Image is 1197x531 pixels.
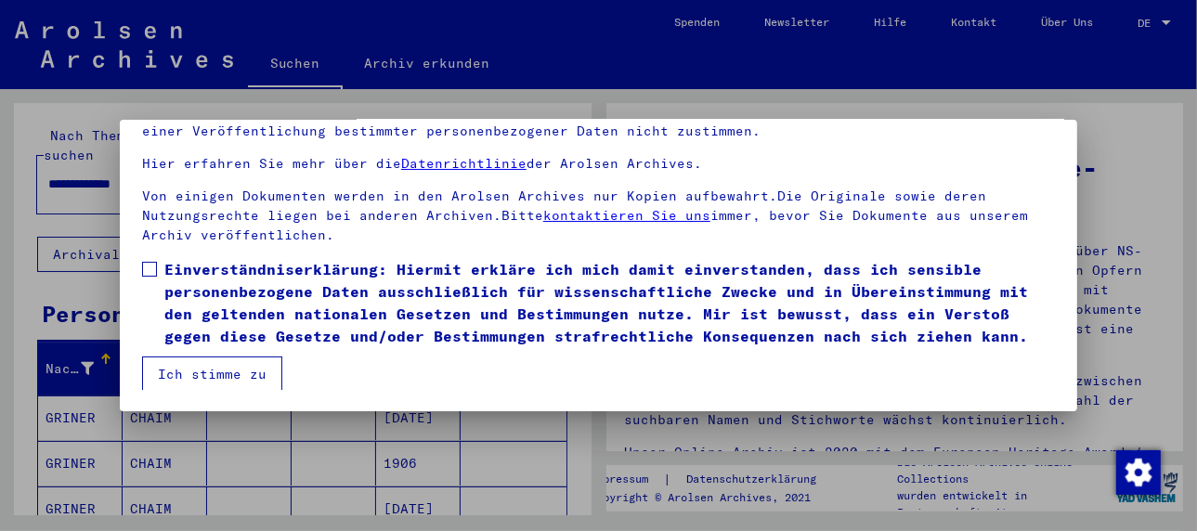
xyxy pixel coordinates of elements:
[401,155,527,172] a: Datenrichtlinie
[142,187,1055,245] p: Von einigen Dokumenten werden in den Arolsen Archives nur Kopien aufbewahrt.Die Originale sowie d...
[142,102,1055,141] p: Bitte Sie uns, wenn Sie beispielsweise als Betroffener oder Angehöriger aus berechtigten Gründen ...
[1116,450,1161,495] img: Zustimmung ändern
[142,154,1055,174] p: Hier erfahren Sie mehr über die der Arolsen Archives.
[184,103,284,120] a: kontaktieren
[164,258,1055,347] span: Einverständniserklärung: Hiermit erkläre ich mich damit einverstanden, dass ich sensible personen...
[142,356,282,392] button: Ich stimme zu
[543,207,710,224] a: kontaktieren Sie uns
